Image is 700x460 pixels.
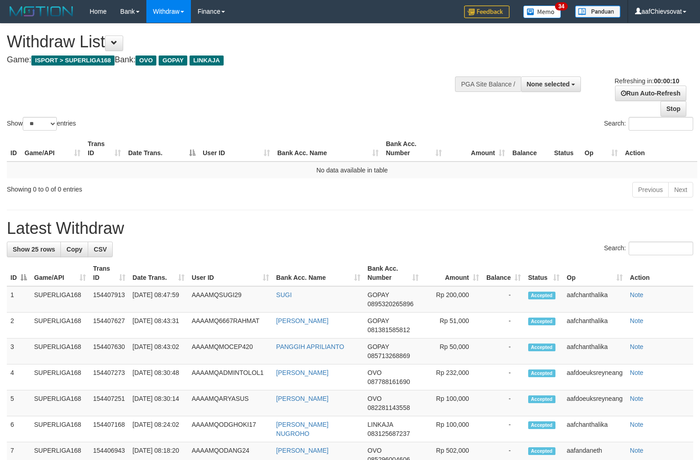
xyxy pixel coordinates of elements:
th: Amount: activate to sort column ascending [422,260,483,286]
th: Balance: activate to sort column ascending [483,260,525,286]
td: Rp 50,000 [422,339,483,364]
span: Refreshing in: [615,77,679,85]
span: GOPAY [159,56,187,66]
span: Accepted [528,369,555,377]
th: Bank Acc. Name: activate to sort column ascending [273,260,364,286]
td: 3 [7,339,30,364]
td: AAAAMQ6667RAHMAT [188,313,273,339]
td: [DATE] 08:43:02 [129,339,188,364]
td: AAAAMQODGHOKI17 [188,416,273,442]
span: GOPAY [368,317,389,324]
td: 154407913 [90,286,129,313]
span: Copy 0895320265896 to clipboard [368,300,414,308]
a: Note [630,395,644,402]
input: Search: [629,242,693,255]
label: Search: [604,117,693,131]
td: Rp 232,000 [422,364,483,390]
td: aafdoeuksreyneang [563,364,626,390]
td: Rp 51,000 [422,313,483,339]
td: Rp 100,000 [422,416,483,442]
span: Copy 083125687237 to clipboard [368,430,410,437]
td: 5 [7,390,30,416]
td: AAAAMQMOCEP420 [188,339,273,364]
th: ID [7,136,21,162]
td: SUPERLIGA168 [30,364,90,390]
span: Copy [66,246,82,253]
span: LINKAJA [368,421,393,428]
a: Note [630,317,644,324]
span: Show 25 rows [13,246,55,253]
th: Action [626,260,693,286]
span: OVO [135,56,156,66]
a: Stop [660,101,686,116]
th: Bank Acc. Number: activate to sort column ascending [364,260,423,286]
th: Trans ID: activate to sort column ascending [84,136,125,162]
td: - [483,416,525,442]
a: Next [668,182,693,197]
span: 34 [555,2,567,10]
img: panduan.png [575,5,620,18]
td: 154407273 [90,364,129,390]
span: GOPAY [368,291,389,298]
th: User ID: activate to sort column ascending [199,136,274,162]
th: Bank Acc. Number: activate to sort column ascending [382,136,445,162]
a: SUGI [276,291,292,298]
span: Copy 082281143558 to clipboard [368,404,410,411]
th: Date Trans.: activate to sort column ascending [129,260,188,286]
td: [DATE] 08:30:14 [129,390,188,416]
td: SUPERLIGA168 [30,313,90,339]
span: OVO [368,369,382,376]
span: Accepted [528,395,555,403]
img: Feedback.jpg [464,5,510,18]
td: 6 [7,416,30,442]
span: Copy 087788161690 to clipboard [368,378,410,385]
td: - [483,339,525,364]
td: 154407168 [90,416,129,442]
select: Showentries [23,117,57,131]
img: Button%20Memo.svg [523,5,561,18]
a: Previous [632,182,669,197]
span: LINKAJA [190,56,224,66]
img: MOTION_logo.png [7,5,76,18]
h1: Withdraw List [7,33,458,51]
th: User ID: activate to sort column ascending [188,260,273,286]
a: Run Auto-Refresh [615,86,686,101]
a: PANGGIH APRILIANTO [276,343,345,350]
td: 2 [7,313,30,339]
a: Note [630,369,644,376]
span: OVO [368,447,382,454]
a: Note [630,343,644,350]
td: aafchanthalika [563,416,626,442]
th: Trans ID: activate to sort column ascending [90,260,129,286]
th: Game/API: activate to sort column ascending [30,260,90,286]
td: No data available in table [7,162,697,178]
th: Op: activate to sort column ascending [581,136,621,162]
strong: 00:00:10 [654,77,679,85]
a: Note [630,447,644,454]
th: Game/API: activate to sort column ascending [21,136,84,162]
td: Rp 200,000 [422,286,483,313]
td: 4 [7,364,30,390]
td: - [483,390,525,416]
span: CSV [94,246,107,253]
span: GOPAY [368,343,389,350]
td: aafdoeuksreyneang [563,390,626,416]
td: AAAAMQADMINTOLOL1 [188,364,273,390]
a: CSV [88,242,113,257]
span: Accepted [528,318,555,325]
td: - [483,286,525,313]
span: Accepted [528,447,555,455]
a: Copy [60,242,88,257]
td: [DATE] 08:43:31 [129,313,188,339]
td: aafchanthalika [563,313,626,339]
td: 154407251 [90,390,129,416]
th: Action [621,136,697,162]
div: Showing 0 to 0 of 0 entries [7,181,285,194]
td: SUPERLIGA168 [30,390,90,416]
th: Date Trans.: activate to sort column descending [125,136,199,162]
td: aafchanthalika [563,286,626,313]
th: Bank Acc. Name: activate to sort column ascending [274,136,382,162]
td: SUPERLIGA168 [30,286,90,313]
a: Note [630,291,644,298]
span: Accepted [528,292,555,299]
